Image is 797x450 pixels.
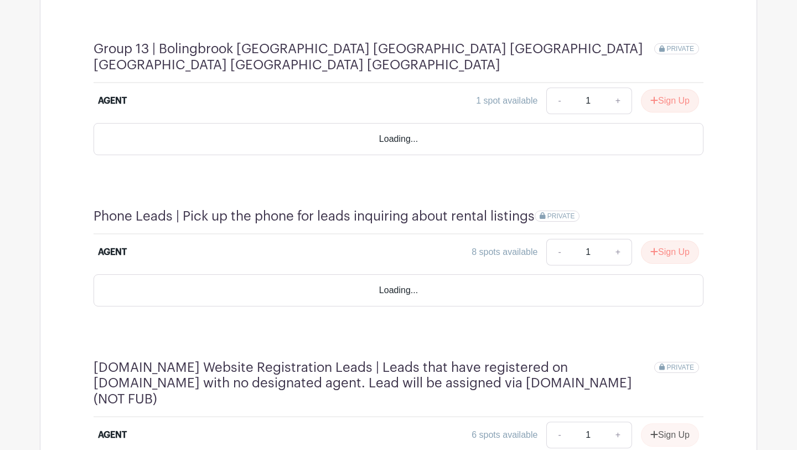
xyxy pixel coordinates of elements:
button: Sign Up [641,89,699,113]
div: 8 spots available [472,246,537,259]
a: + [604,88,632,114]
button: Sign Up [641,241,699,264]
h4: Phone Leads | Pick up the phone for leads inquiring about rental listings [94,208,535,224]
span: PRIVATE [666,45,694,53]
div: AGENT [98,428,127,442]
div: AGENT [98,246,127,259]
a: - [546,239,572,265]
div: 6 spots available [472,428,537,442]
div: AGENT [98,94,127,108]
a: + [604,422,632,448]
div: 1 spot available [476,94,537,108]
a: + [604,239,632,265]
h4: Group 13 | Bolingbrook [GEOGRAPHIC_DATA] [GEOGRAPHIC_DATA] [GEOGRAPHIC_DATA] [GEOGRAPHIC_DATA] [G... [94,41,654,73]
a: - [546,88,572,114]
a: - [546,422,572,448]
span: PRIVATE [547,212,575,220]
div: Loading... [94,123,703,155]
div: Loading... [94,274,703,306]
span: PRIVATE [666,364,694,371]
h4: [DOMAIN_NAME] Website Registration Leads | Leads that have registered on [DOMAIN_NAME] with no de... [94,360,654,407]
